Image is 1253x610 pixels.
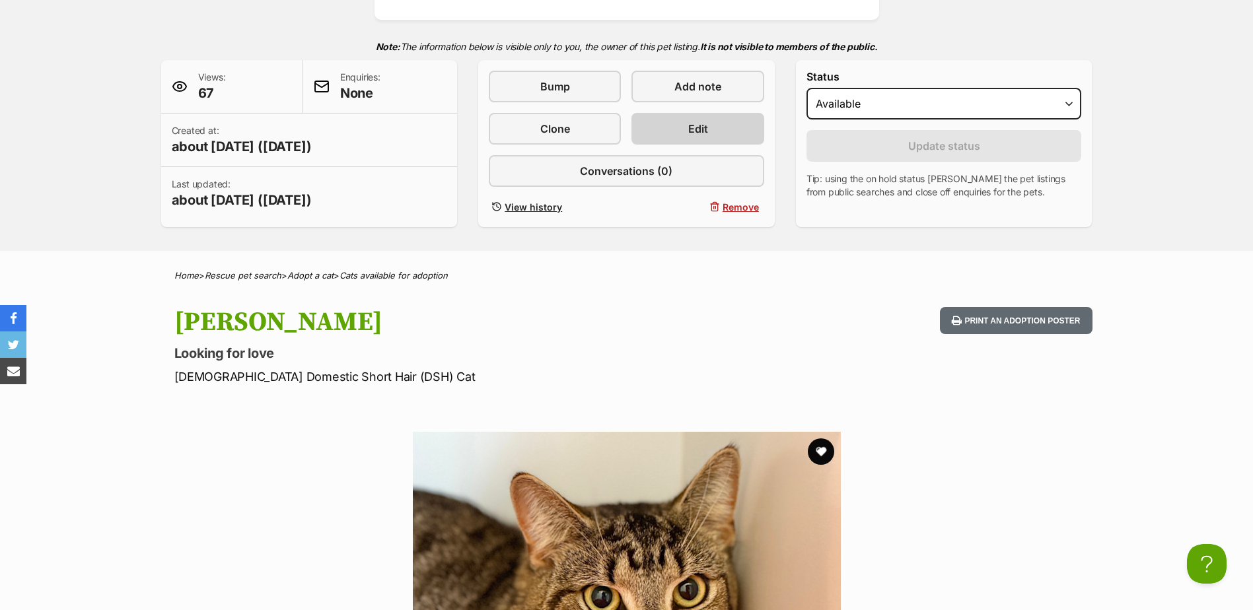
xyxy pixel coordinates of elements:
span: None [340,84,380,102]
a: Conversations (0) [489,155,764,187]
p: Looking for love [174,344,733,362]
span: View history [505,200,562,214]
span: Conversations (0) [580,163,672,179]
button: favourite [808,438,834,465]
a: Clone [489,113,621,145]
a: Bump [489,71,621,102]
a: Edit [631,113,764,145]
h1: [PERSON_NAME] [174,307,733,337]
strong: It is not visible to members of the public. [700,41,878,52]
span: Add note [674,79,721,94]
p: Tip: using the on hold status [PERSON_NAME] the pet listings from public searches and close off e... [806,172,1082,199]
button: Print an adoption poster [940,307,1092,334]
span: Edit [688,121,708,137]
a: Rescue pet search [205,270,281,281]
div: > > > [141,271,1112,281]
span: about [DATE] ([DATE]) [172,191,312,209]
p: Enquiries: [340,71,380,102]
a: Add note [631,71,764,102]
p: [DEMOGRAPHIC_DATA] Domestic Short Hair (DSH) Cat [174,368,733,386]
button: Remove [631,197,764,217]
a: View history [489,197,621,217]
p: The information below is visible only to you, the owner of this pet listing. [161,33,1092,60]
span: about [DATE] ([DATE]) [172,137,312,156]
button: Update status [806,130,1082,162]
a: Cats available for adoption [340,270,448,281]
span: Remove [723,200,759,214]
span: 67 [198,84,226,102]
strong: Note: [376,41,400,52]
label: Status [806,71,1082,83]
p: Views: [198,71,226,102]
p: Last updated: [172,178,312,209]
a: Adopt a cat [287,270,334,281]
p: Created at: [172,124,312,156]
a: Home [174,270,199,281]
iframe: Help Scout Beacon - Open [1187,544,1227,584]
span: Bump [540,79,570,94]
span: Clone [540,121,570,137]
span: Update status [908,138,980,154]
